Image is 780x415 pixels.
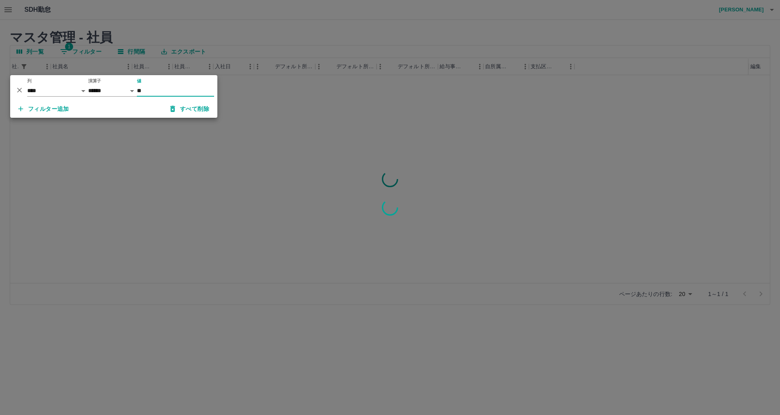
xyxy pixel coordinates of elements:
button: すべて削除 [164,102,216,116]
label: 値 [137,78,141,84]
button: 削除 [13,84,26,96]
button: フィルター追加 [12,102,76,116]
label: 演算子 [88,78,101,84]
label: 列 [27,78,32,84]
